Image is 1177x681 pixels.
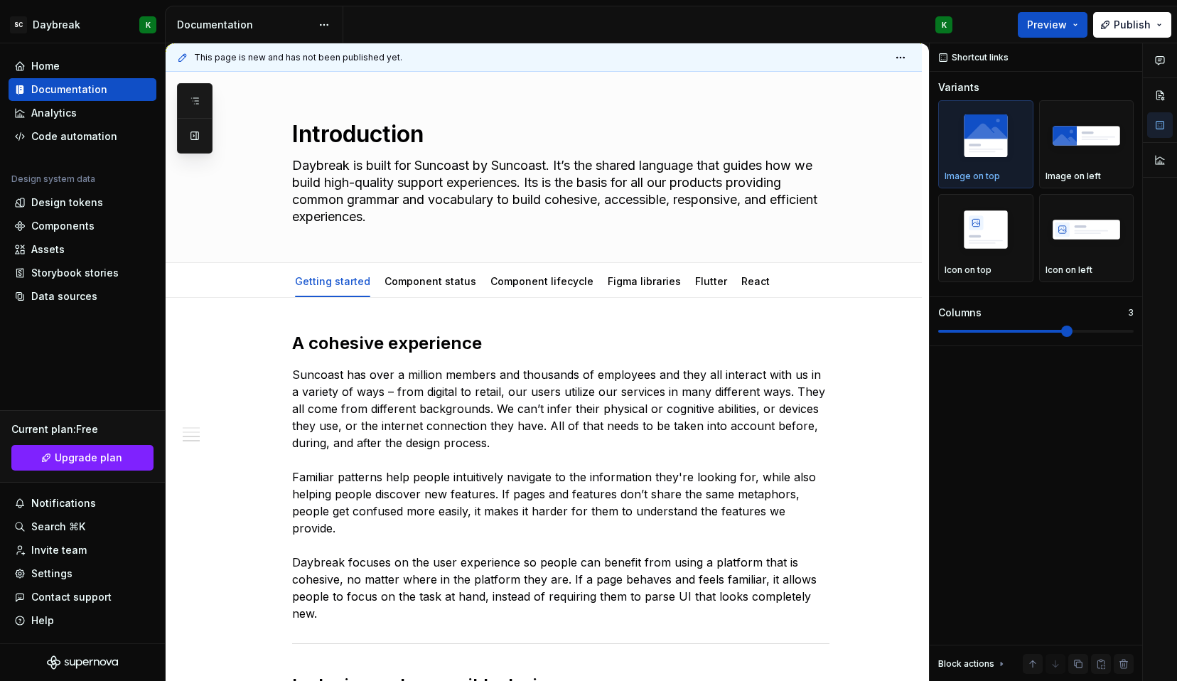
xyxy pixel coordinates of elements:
[9,539,156,562] a: Invite team
[11,445,154,471] a: Upgrade plan
[31,613,54,628] div: Help
[938,194,1033,282] button: placeholderIcon on top
[1046,203,1128,255] img: placeholder
[177,18,311,32] div: Documentation
[31,567,72,581] div: Settings
[1046,264,1092,276] p: Icon on left
[1046,109,1128,161] img: placeholder
[945,203,1027,255] img: placeholder
[1027,18,1067,32] span: Preview
[31,590,112,604] div: Contact support
[55,451,122,465] span: Upgrade plan
[9,102,156,124] a: Analytics
[289,266,376,296] div: Getting started
[9,609,156,632] button: Help
[938,306,982,320] div: Columns
[938,100,1033,188] button: placeholderImage on top
[31,129,117,144] div: Code automation
[9,78,156,101] a: Documentation
[9,262,156,284] a: Storybook stories
[33,18,80,32] div: Daybreak
[31,219,95,233] div: Components
[146,19,151,31] div: K
[289,117,827,151] textarea: Introduction
[741,275,770,287] a: React
[31,106,77,120] div: Analytics
[379,266,482,296] div: Component status
[1018,12,1087,38] button: Preview
[31,266,119,280] div: Storybook stories
[31,242,65,257] div: Assets
[9,562,156,585] a: Settings
[9,586,156,608] button: Contact support
[31,59,60,73] div: Home
[602,266,687,296] div: Figma libraries
[31,496,96,510] div: Notifications
[9,215,156,237] a: Components
[1114,18,1151,32] span: Publish
[9,492,156,515] button: Notifications
[31,82,107,97] div: Documentation
[1039,194,1134,282] button: placeholderIcon on left
[31,195,103,210] div: Design tokens
[31,520,85,534] div: Search ⌘K
[11,173,95,185] div: Design system data
[194,52,402,63] span: This page is new and has not been published yet.
[490,275,593,287] a: Component lifecycle
[1093,12,1171,38] button: Publish
[9,125,156,148] a: Code automation
[736,266,775,296] div: React
[11,422,154,436] div: Current plan : Free
[9,191,156,214] a: Design tokens
[485,266,599,296] div: Component lifecycle
[31,289,97,304] div: Data sources
[1128,307,1134,318] p: 3
[3,9,162,40] button: SCDaybreakK
[945,109,1027,161] img: placeholder
[938,80,979,95] div: Variants
[9,285,156,308] a: Data sources
[608,275,681,287] a: Figma libraries
[292,332,829,355] h2: A cohesive experience
[47,655,118,670] svg: Supernova Logo
[689,266,733,296] div: Flutter
[292,366,829,622] p: Suncoast has over a million members and thousands of employees and they all interact with us in a...
[289,154,827,228] textarea: Daybreak is built for Suncoast by Suncoast. It’s the shared language that guides how we build hig...
[9,238,156,261] a: Assets
[1046,171,1101,182] p: Image on left
[9,515,156,538] button: Search ⌘K
[942,19,947,31] div: K
[385,275,476,287] a: Component status
[945,264,991,276] p: Icon on top
[9,55,156,77] a: Home
[938,658,994,670] div: Block actions
[945,171,1000,182] p: Image on top
[695,275,727,287] a: Flutter
[1039,100,1134,188] button: placeholderImage on left
[938,654,1007,674] div: Block actions
[295,275,370,287] a: Getting started
[10,16,27,33] div: SC
[31,543,87,557] div: Invite team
